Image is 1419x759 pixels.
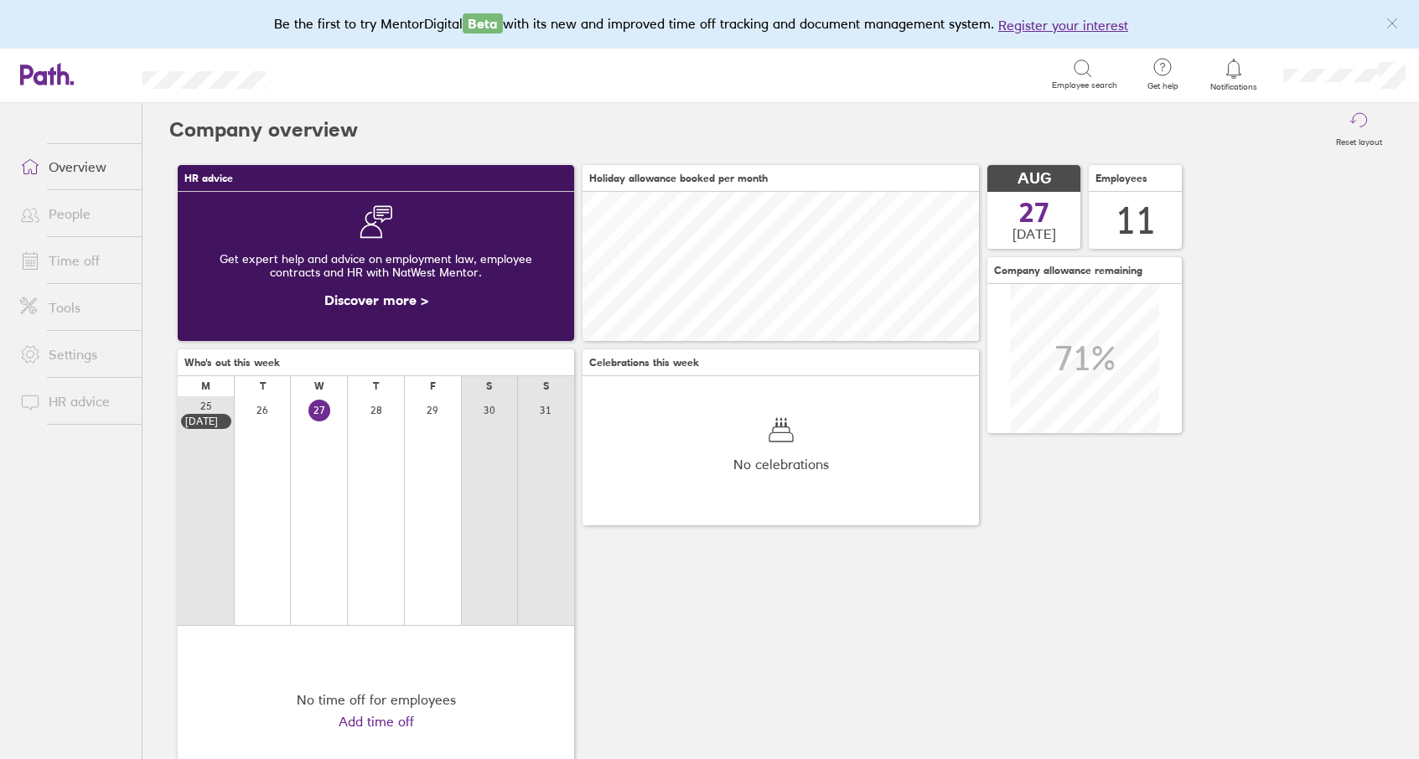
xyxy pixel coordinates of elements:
div: Be the first to try MentorDigital with its new and improved time off tracking and document manage... [274,13,1145,35]
div: S [543,380,549,392]
div: No time off for employees [297,692,456,707]
a: Add time off [339,714,414,729]
div: T [373,380,379,392]
span: Celebrations this week [589,357,699,369]
a: Overview [7,150,142,183]
span: [DATE] [1012,226,1056,241]
span: Holiday allowance booked per month [589,173,768,184]
span: Who's out this week [184,357,280,369]
span: No celebrations [733,457,829,472]
button: Register your interest [998,15,1128,35]
span: Employees [1095,173,1147,184]
h2: Company overview [169,103,358,157]
div: F [430,380,436,392]
div: 11 [1116,199,1156,242]
span: AUG [1018,170,1051,188]
a: Notifications [1207,57,1261,92]
span: Beta [463,13,503,34]
span: HR advice [184,173,233,184]
div: Get expert help and advice on employment law, employee contracts and HR with NatWest Mentor. [191,239,561,292]
div: T [260,380,266,392]
span: 27 [1019,199,1049,226]
span: Employee search [1052,80,1117,90]
span: Company allowance remaining [994,265,1142,276]
span: Notifications [1207,82,1261,92]
a: Settings [7,338,142,371]
div: Search [312,66,355,81]
a: People [7,197,142,230]
label: Reset layout [1326,132,1392,147]
div: W [314,380,324,392]
a: Discover more > [324,292,428,308]
a: Tools [7,291,142,324]
a: Time off [7,244,142,277]
a: HR advice [7,385,142,418]
span: Get help [1136,81,1190,91]
div: S [486,380,492,392]
button: Reset layout [1326,103,1392,157]
div: M [201,380,210,392]
div: [DATE] [185,416,227,427]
